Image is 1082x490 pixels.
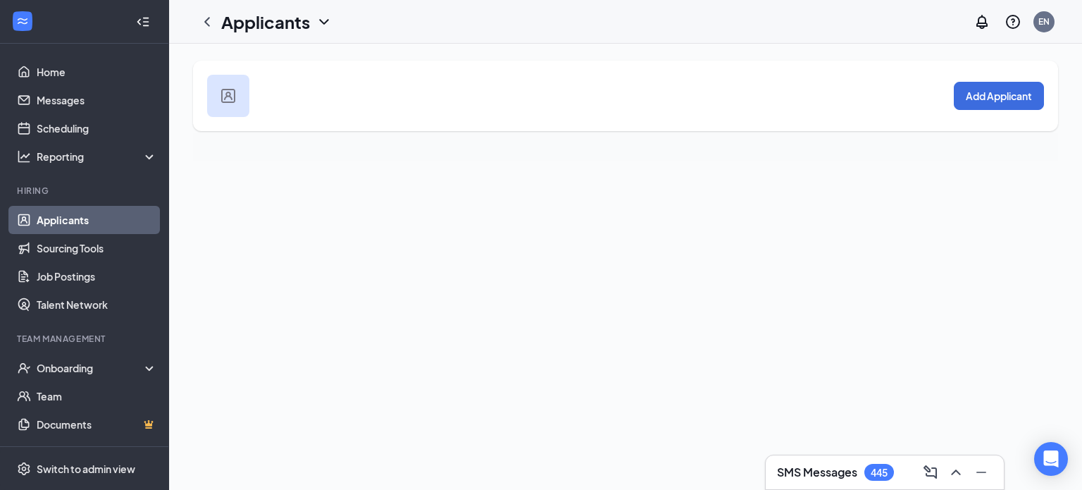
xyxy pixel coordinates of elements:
[17,462,31,476] svg: Settings
[136,15,150,29] svg: Collapse
[954,82,1044,110] button: Add Applicant
[970,461,993,484] button: Minimize
[871,467,888,479] div: 445
[1005,13,1021,30] svg: QuestionInfo
[221,10,310,34] h1: Applicants
[37,58,157,86] a: Home
[37,86,157,114] a: Messages
[922,464,939,481] svg: ComposeMessage
[15,14,30,28] svg: WorkstreamLogo
[37,462,135,476] div: Switch to admin view
[17,185,154,197] div: Hiring
[221,89,235,103] img: user icon
[37,206,157,234] a: Applicants
[37,382,157,410] a: Team
[17,333,154,345] div: Team Management
[1034,442,1068,476] div: Open Intercom Messenger
[37,262,157,290] a: Job Postings
[974,13,990,30] svg: Notifications
[316,13,332,30] svg: ChevronDown
[945,461,967,484] button: ChevronUp
[17,149,31,164] svg: Analysis
[777,465,857,480] h3: SMS Messages
[17,361,31,375] svg: UserCheck
[199,13,216,30] svg: ChevronLeft
[37,439,157,467] a: SurveysCrown
[37,234,157,262] a: Sourcing Tools
[973,464,990,481] svg: Minimize
[37,290,157,319] a: Talent Network
[947,464,964,481] svg: ChevronUp
[1038,16,1050,27] div: EN
[919,461,942,484] button: ComposeMessage
[37,410,157,439] a: DocumentsCrown
[37,361,145,375] div: Onboarding
[37,149,158,164] div: Reporting
[37,114,157,142] a: Scheduling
